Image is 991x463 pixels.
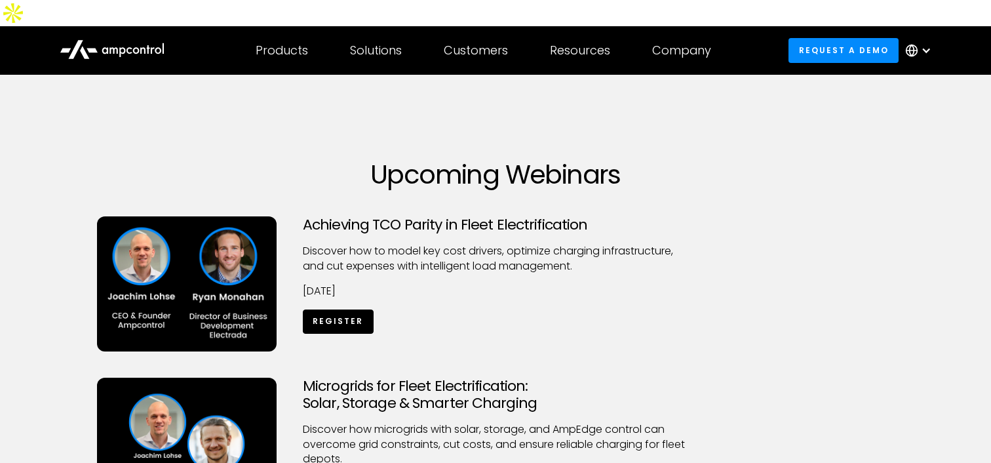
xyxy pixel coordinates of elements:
[256,43,308,58] div: Products
[444,43,508,58] div: Customers
[303,310,374,334] a: Register
[303,216,688,233] h3: Achieving TCO Parity in Fleet Electrification
[652,43,711,58] div: Company
[303,244,688,273] p: Discover how to model key cost drivers, optimize charging infrastructure, and cut expenses with i...
[303,284,688,298] p: [DATE]
[97,159,894,190] h1: Upcoming Webinars
[788,38,899,62] a: Request a demo
[550,43,610,58] div: Resources
[303,378,688,413] h3: Microgrids for Fleet Electrification: Solar, Storage & Smarter Charging
[350,43,402,58] div: Solutions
